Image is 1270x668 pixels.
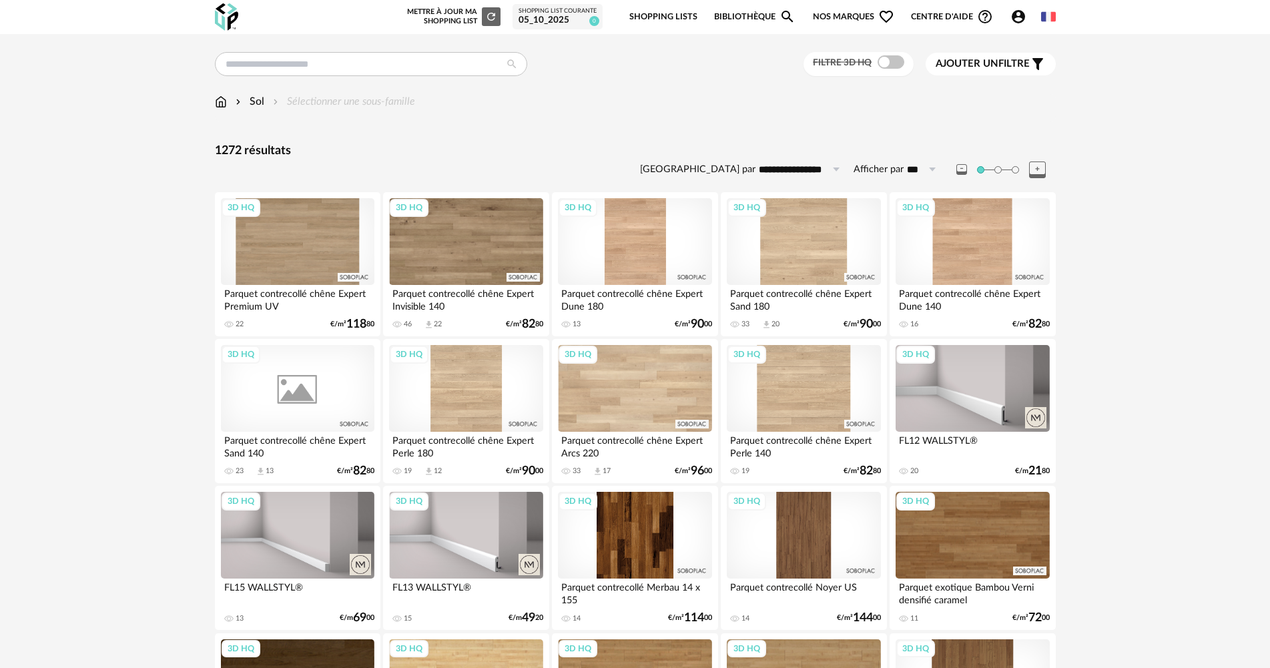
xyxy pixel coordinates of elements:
div: Parquet contrecollé Merbau 14 x 155 [558,579,711,605]
div: Parquet contrecollé chêne Expert Invisible 140 [389,285,543,312]
div: 3D HQ [390,492,428,510]
div: Mettre à jour ma Shopping List [404,7,501,26]
a: 3D HQ FL12 WALLSTYL® 20 €/m2180 [890,339,1055,483]
span: Help Circle Outline icon [977,9,993,25]
div: €/m 20 [509,613,543,623]
img: svg+xml;base64,PHN2ZyB3aWR0aD0iMTYiIGhlaWdodD0iMTciIHZpZXdCb3g9IjAgMCAxNiAxNyIgZmlsbD0ibm9uZSIgeG... [215,94,227,109]
div: €/m² 00 [1012,613,1050,623]
div: 3D HQ [390,640,428,657]
span: Filter icon [1030,56,1046,72]
span: 82 [353,466,366,476]
div: 22 [236,320,244,329]
div: FL15 WALLSTYL® [221,579,374,605]
span: 82 [860,466,873,476]
div: 14 [741,614,749,623]
div: 14 [573,614,581,623]
a: 3D HQ Parquet contrecollé chêne Expert Sand 180 33 Download icon 20 €/m²9000 [721,192,886,336]
div: 3D HQ [896,640,935,657]
a: 3D HQ Parquet contrecollé chêne Expert Perle 140 19 €/m²8280 [721,339,886,483]
span: 96 [691,466,704,476]
div: 13 [236,614,244,623]
div: 19 [741,466,749,476]
span: 118 [346,320,366,329]
a: Shopping Lists [629,1,697,33]
div: 3D HQ [390,346,428,363]
div: €/m² 00 [506,466,543,476]
div: 20 [771,320,779,329]
a: 3D HQ Parquet contrecollé chêne Expert Perle 180 19 Download icon 12 €/m²9000 [383,339,549,483]
div: Parquet contrecollé chêne Expert Perle 180 [389,432,543,458]
span: Download icon [424,466,434,476]
span: Centre d'aideHelp Circle Outline icon [911,9,993,25]
a: 3D HQ Parquet contrecollé Noyer US 14 €/m²14400 [721,486,886,630]
div: Shopping List courante [519,7,597,15]
span: 82 [1028,320,1042,329]
span: 69 [353,613,366,623]
span: 90 [860,320,873,329]
span: 114 [684,613,704,623]
div: 3D HQ [222,640,260,657]
span: Account Circle icon [1010,9,1026,25]
div: €/m² 80 [844,466,881,476]
div: 33 [573,466,581,476]
div: €/m² 00 [837,613,881,623]
div: 3D HQ [559,640,597,657]
div: 46 [404,320,412,329]
span: 72 [1028,613,1042,623]
div: Parquet contrecollé chêne Expert Sand 180 [727,285,880,312]
a: 3D HQ FL13 WALLSTYL® 15 €/m4920 [383,486,549,630]
div: €/m² 80 [330,320,374,329]
span: 90 [522,466,535,476]
div: 20 [910,466,918,476]
a: 3D HQ Parquet contrecollé chêne Expert Sand 140 23 Download icon 13 €/m²8280 [215,339,380,483]
span: 82 [522,320,535,329]
span: Ajouter un [936,59,998,69]
img: OXP [215,3,238,31]
div: Parquet contrecollé chêne Expert Sand 140 [221,432,374,458]
span: Filtre 3D HQ [813,58,872,67]
div: 11 [910,614,918,623]
span: Download icon [593,466,603,476]
a: 3D HQ Parquet contrecollé chêne Expert Invisible 140 46 Download icon 22 €/m²8280 [383,192,549,336]
div: 13 [266,466,274,476]
a: 3D HQ FL15 WALLSTYL® 13 €/m6900 [215,486,380,630]
div: Parquet exotique Bambou Verni densifié caramel [896,579,1049,605]
div: Parquet contrecollé chêne Expert Perle 140 [727,432,880,458]
div: 3D HQ [896,199,935,216]
div: 3D HQ [559,492,597,510]
div: Parquet contrecollé chêne Expert Arcs 220 [558,432,711,458]
a: BibliothèqueMagnify icon [714,1,796,33]
div: 1272 résultats [215,143,1056,159]
div: €/m² 00 [675,466,712,476]
a: 3D HQ Parquet contrecollé chêne Expert Arcs 220 33 Download icon 17 €/m²9600 [552,339,717,483]
span: 144 [853,613,873,623]
span: Magnify icon [779,9,796,25]
a: 3D HQ Parquet exotique Bambou Verni densifié caramel 11 €/m²7200 [890,486,1055,630]
div: 22 [434,320,442,329]
div: FL12 WALLSTYL® [896,432,1049,458]
div: 05_10_2025 [519,15,597,27]
span: Download icon [761,320,771,330]
div: €/m 00 [340,613,374,623]
div: 3D HQ [559,346,597,363]
span: 90 [691,320,704,329]
div: €/m² 80 [506,320,543,329]
div: 3D HQ [222,199,260,216]
div: €/m² 00 [675,320,712,329]
div: 3D HQ [727,640,766,657]
div: 3D HQ [222,346,260,363]
span: Nos marques [813,1,894,33]
span: 49 [522,613,535,623]
div: €/m 80 [1015,466,1050,476]
div: 3D HQ [727,199,766,216]
span: 0 [589,16,599,26]
div: 15 [404,614,412,623]
span: Download icon [256,466,266,476]
span: Refresh icon [485,13,497,20]
a: Shopping List courante 05_10_2025 0 [519,7,597,27]
div: FL13 WALLSTYL® [389,579,543,605]
img: svg+xml;base64,PHN2ZyB3aWR0aD0iMTYiIGhlaWdodD0iMTYiIHZpZXdCb3g9IjAgMCAxNiAxNiIgZmlsbD0ibm9uZSIgeG... [233,94,244,109]
span: Account Circle icon [1010,9,1032,25]
div: 3D HQ [222,492,260,510]
div: 12 [434,466,442,476]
